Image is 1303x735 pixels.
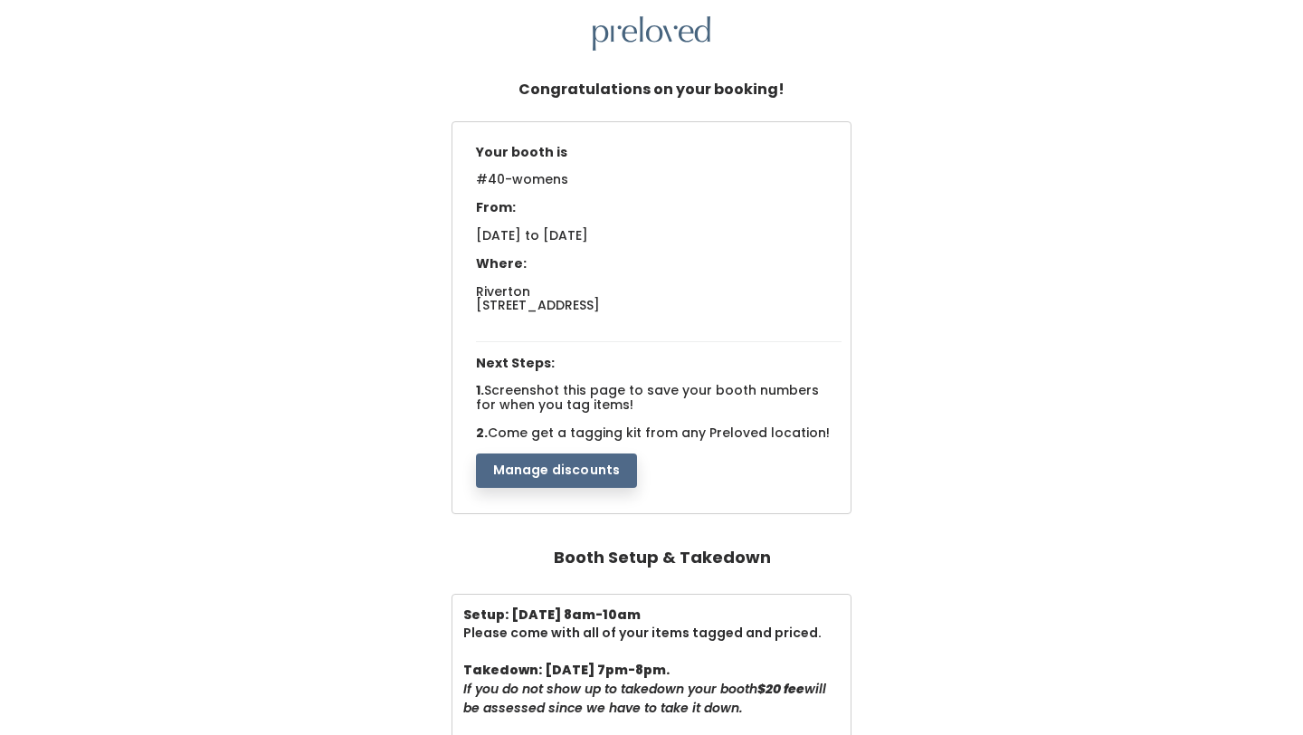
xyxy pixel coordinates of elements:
[554,539,771,576] h4: Booth Setup & Takedown
[476,453,638,488] button: Manage discounts
[476,254,527,272] span: Where:
[476,198,516,216] span: From:
[476,226,588,244] span: [DATE] to [DATE]
[593,16,710,52] img: preloved logo
[757,680,804,698] b: $20 fee
[476,143,567,161] span: Your booth is
[476,381,819,413] span: Screenshot this page to save your booth numbers for when you tag items!
[476,282,600,314] span: Riverton [STREET_ADDRESS]
[476,170,568,199] span: #40-womens
[463,680,826,717] i: If you do not show up to takedown your booth will be assessed since we have to take it down.
[518,72,785,107] h5: Congratulations on your booking!
[488,424,830,442] span: Come get a tagging kit from any Preloved location!
[463,661,670,679] b: Takedown: [DATE] 7pm-8pm.
[476,461,638,479] a: Manage discounts
[476,354,555,372] span: Next Steps:
[467,137,851,488] div: 1. 2.
[463,606,641,624] b: Setup: [DATE] 8am-10am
